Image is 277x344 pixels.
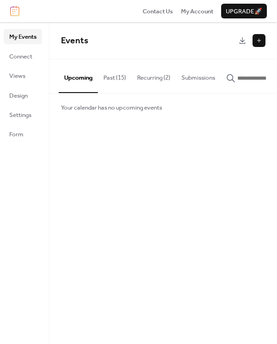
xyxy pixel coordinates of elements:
a: Design [4,88,42,103]
span: Form [9,130,24,139]
button: Recurring (2) [132,59,176,92]
span: Your calendar has no upcoming events [61,103,162,112]
span: My Account [181,7,213,16]
button: Upcoming [59,59,98,93]
a: Contact Us [143,6,173,16]
a: Connect [4,49,42,64]
span: Events [61,32,88,49]
a: Views [4,68,42,83]
a: My Events [4,29,42,44]
span: My Events [9,32,36,41]
span: Contact Us [143,7,173,16]
a: My Account [181,6,213,16]
span: Upgrade 🚀 [226,7,262,16]
button: Submissions [176,59,221,92]
img: logo [10,6,19,16]
span: Design [9,91,28,100]
a: Form [4,127,42,141]
button: Upgrade🚀 [221,4,267,18]
button: Past (15) [98,59,132,92]
span: Views [9,71,25,81]
span: Connect [9,52,32,61]
a: Settings [4,107,42,122]
span: Settings [9,111,31,120]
